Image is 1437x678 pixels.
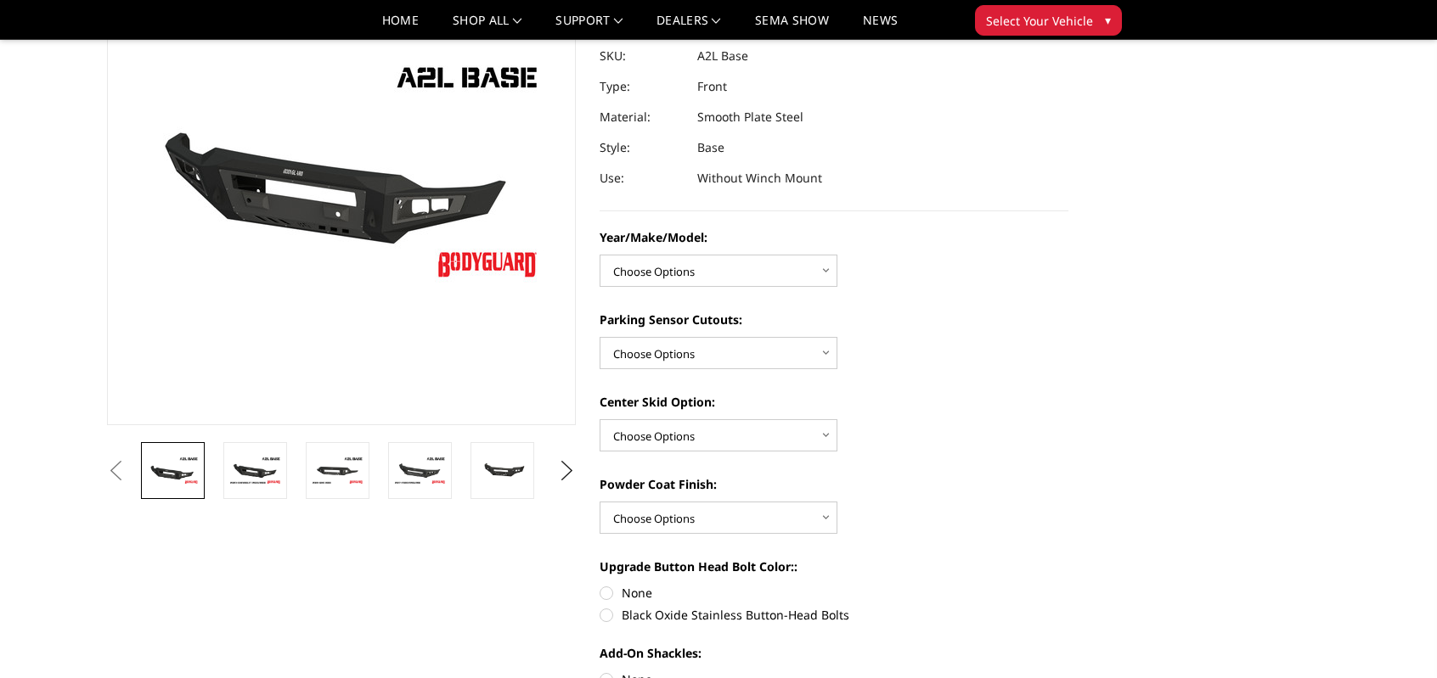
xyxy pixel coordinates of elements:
[697,41,748,71] dd: A2L Base
[600,584,1068,602] label: None
[986,12,1093,30] span: Select Your Vehicle
[600,644,1068,662] label: Add-On Shackles:
[600,393,1068,411] label: Center Skid Option:
[600,41,685,71] dt: SKU:
[555,458,580,484] button: Next
[600,606,1068,624] label: Black Oxide Stainless Button-Head Bolts
[382,14,419,39] a: Home
[600,475,1068,493] label: Powder Coat Finish:
[697,102,803,132] dd: Smooth Plate Steel
[600,163,685,193] dt: Use:
[600,311,1068,328] label: Parking Sensor Cutouts:
[393,456,447,485] img: A2L Series - Base Front Bumper (Non Winch)
[453,14,521,39] a: shop all
[697,71,727,102] dd: Front
[657,14,721,39] a: Dealers
[146,456,200,485] img: A2L Series - Base Front Bumper (Non Winch)
[311,456,364,485] img: A2L Series - Base Front Bumper (Non Winch)
[600,558,1068,575] label: Upgrade Button Head Bolt Color::
[863,14,898,39] a: News
[600,71,685,102] dt: Type:
[697,163,822,193] dd: Without Winch Mount
[697,132,724,163] dd: Base
[103,458,128,484] button: Previous
[476,458,529,483] img: A2L Series - Base Front Bumper (Non Winch)
[228,456,282,485] img: A2L Series - Base Front Bumper (Non Winch)
[755,14,829,39] a: SEMA Show
[1105,11,1111,29] span: ▾
[555,14,623,39] a: Support
[975,5,1122,36] button: Select Your Vehicle
[600,132,685,163] dt: Style:
[600,228,1068,246] label: Year/Make/Model:
[1352,597,1437,678] iframe: Chat Widget
[600,102,685,132] dt: Material:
